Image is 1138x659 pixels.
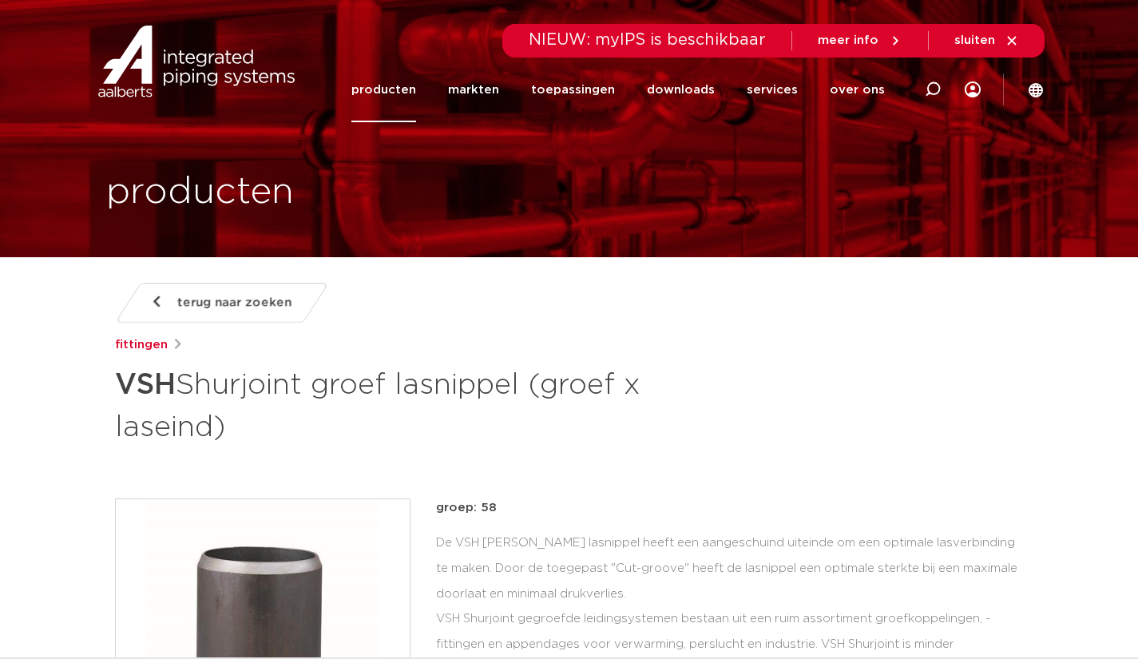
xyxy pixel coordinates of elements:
p: groep: 58 [436,498,1024,518]
a: downloads [647,58,715,122]
a: services [747,58,798,122]
a: over ons [830,58,885,122]
a: sluiten [954,34,1019,48]
span: sluiten [954,34,995,46]
nav: Menu [351,58,885,122]
strong: VSH [115,371,176,399]
a: producten [351,58,416,122]
a: meer info [818,34,902,48]
span: NIEUW: myIPS is beschikbaar [529,32,766,48]
a: markten [448,58,499,122]
a: toepassingen [531,58,615,122]
div: my IPS [965,58,981,122]
a: terug naar zoeken [114,283,328,323]
span: meer info [818,34,878,46]
span: terug naar zoeken [177,290,291,316]
a: fittingen [115,335,168,355]
h1: producten [106,167,294,218]
h1: Shurjoint groef lasnippel (groef x laseind) [115,361,715,447]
